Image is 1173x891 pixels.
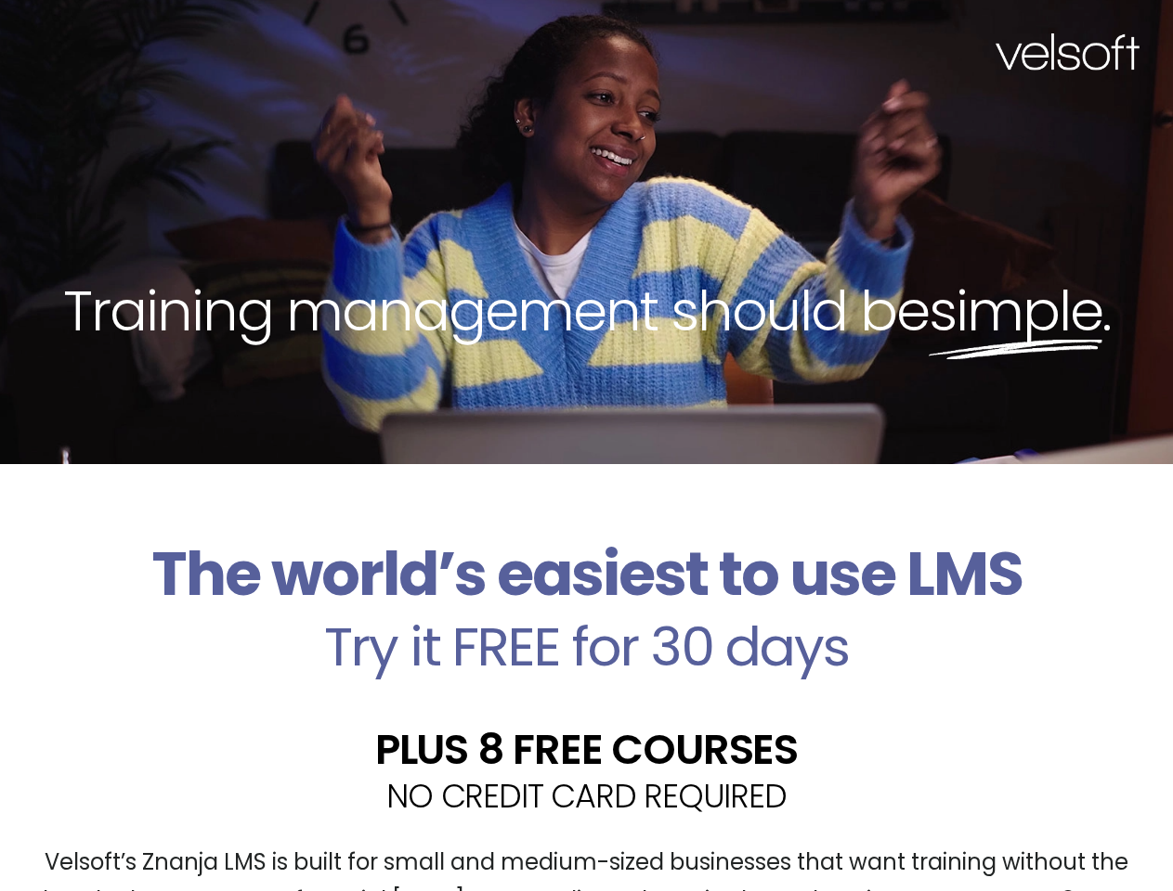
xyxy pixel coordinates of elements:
h2: Training management should be . [33,275,1140,347]
h2: PLUS 8 FREE COURSES [14,729,1159,770]
h2: Try it FREE for 30 days [14,620,1159,674]
span: simple [929,272,1102,350]
h2: NO CREDIT CARD REQUIRED [14,780,1159,812]
h2: The world’s easiest to use LMS [14,538,1159,611]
